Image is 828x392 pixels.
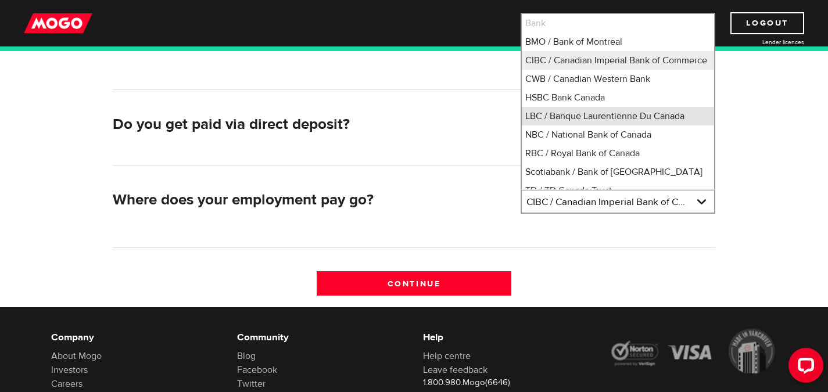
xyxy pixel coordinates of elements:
li: TD / TD Canada Trust [522,181,714,200]
a: Logout [730,12,804,34]
p: 1.800.980.Mogo(6646) [423,377,592,389]
li: RBC / Royal Bank of Canada [522,144,714,163]
li: BMO / Bank of Montreal [522,33,714,51]
a: Facebook [237,364,277,376]
a: Help centre [423,350,471,362]
h6: Company [51,330,220,344]
h6: Community [237,330,406,344]
a: Twitter [237,378,266,390]
li: LBC / Banque Laurentienne Du Canada [522,107,714,125]
a: About Mogo [51,350,102,362]
li: HSBC Bank Canada [522,88,714,107]
li: CWB / Canadian Western Bank [522,70,714,88]
a: Investors [51,364,88,376]
a: Careers [51,378,83,390]
h2: Where does your employment pay go? [113,191,511,209]
h2: Do you get paid via direct deposit? [113,116,511,134]
iframe: LiveChat chat widget [779,343,828,392]
img: mogo_logo-11ee424be714fa7cbb0f0f49df9e16ec.png [24,12,92,34]
li: NBC / National Bank of Canada [522,125,714,144]
li: Bank [522,14,714,33]
a: Leave feedback [423,364,488,376]
li: Scotiabank / Bank of [GEOGRAPHIC_DATA] [522,163,714,181]
h6: Help [423,330,592,344]
input: Continue [317,271,511,296]
a: Lender licences [717,38,804,46]
img: legal-icons-92a2ffecb4d32d839781d1b4e4802d7b.png [609,329,777,374]
li: CIBC / Canadian Imperial Bank of Commerce [522,51,714,70]
a: Blog [237,350,256,362]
